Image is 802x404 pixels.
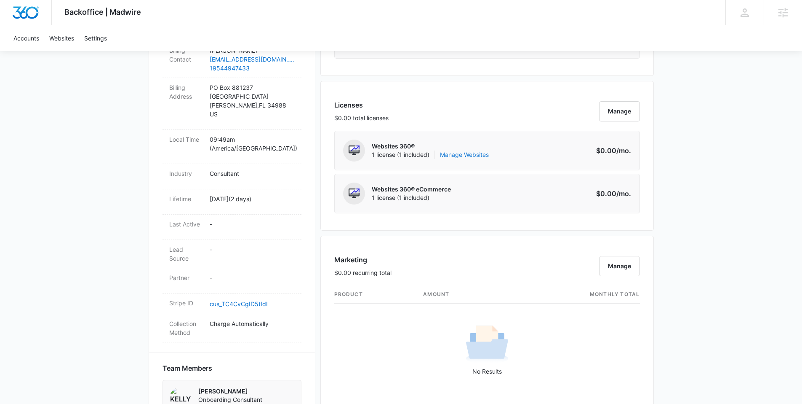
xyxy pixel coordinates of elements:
p: - [210,245,295,254]
div: Billing Contact[PERSON_NAME][EMAIL_ADDRESS][DOMAIN_NAME]19544947433 [163,41,301,78]
dt: Lead Source [169,245,203,263]
a: [EMAIL_ADDRESS][DOMAIN_NAME] [210,55,295,64]
a: 19544947433 [210,64,295,73]
div: Lifetime[DATE](2 days) [163,189,301,215]
dt: Industry [169,169,203,178]
span: Team Members [163,363,212,373]
a: Accounts [8,25,44,51]
div: Stripe IDcus_TC4CvCgID5tIdL [163,294,301,314]
p: Charge Automatically [210,319,295,328]
p: - [210,220,295,229]
dt: Billing Contact [169,46,203,64]
p: $0.00 [592,145,631,156]
th: amount [416,285,508,304]
p: No Results [335,367,639,376]
div: Local Time09:49am (America/[GEOGRAPHIC_DATA]) [163,130,301,164]
button: Manage [599,256,640,276]
p: [PERSON_NAME] [198,387,294,396]
a: Websites [44,25,79,51]
button: Manage [599,101,640,121]
a: Manage Websites [440,151,489,159]
div: Collection MethodCharge Automatically [163,314,301,342]
h3: Licenses [334,100,389,110]
p: Websites 360® [372,142,489,151]
div: Billing AddressPO Box 881237[GEOGRAPHIC_DATA][PERSON_NAME],FL 34988US [163,78,301,130]
a: cus_TC4CvCgID5tIdL [210,300,269,307]
p: - [210,273,295,282]
div: IndustryConsultant [163,164,301,189]
p: $0.00 total licenses [334,113,389,122]
p: [DATE] ( 2 days ) [210,194,295,203]
p: PO Box 881237 [GEOGRAPHIC_DATA][PERSON_NAME] , FL 34988 US [210,83,295,119]
h3: Marketing [334,255,392,265]
dt: Billing Address [169,83,203,101]
dt: Collection Method [169,319,203,337]
span: Onboarding Consultant [198,396,294,404]
dt: Last Active [169,220,203,229]
th: product [334,285,417,304]
div: Partner- [163,268,301,294]
span: /mo. [616,189,631,198]
img: No Results [466,323,508,365]
p: Consultant [210,169,295,178]
dt: Partner [169,273,203,282]
div: Last Active- [163,215,301,240]
span: Backoffice | Madwire [64,8,141,16]
a: Settings [79,25,112,51]
p: 09:49am ( America/[GEOGRAPHIC_DATA] ) [210,135,295,153]
th: monthly total [508,285,639,304]
p: $0.00 [592,189,631,199]
span: 1 license (1 included) [372,194,451,202]
dt: Stripe ID [169,299,203,307]
div: Lead Source- [163,240,301,268]
span: 1 license (1 included) [372,151,489,159]
p: $0.00 recurring total [334,268,392,277]
span: /mo. [616,146,631,155]
p: Websites 360® eCommerce [372,185,451,194]
dt: Local Time [169,135,203,144]
dt: Lifetime [169,194,203,203]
